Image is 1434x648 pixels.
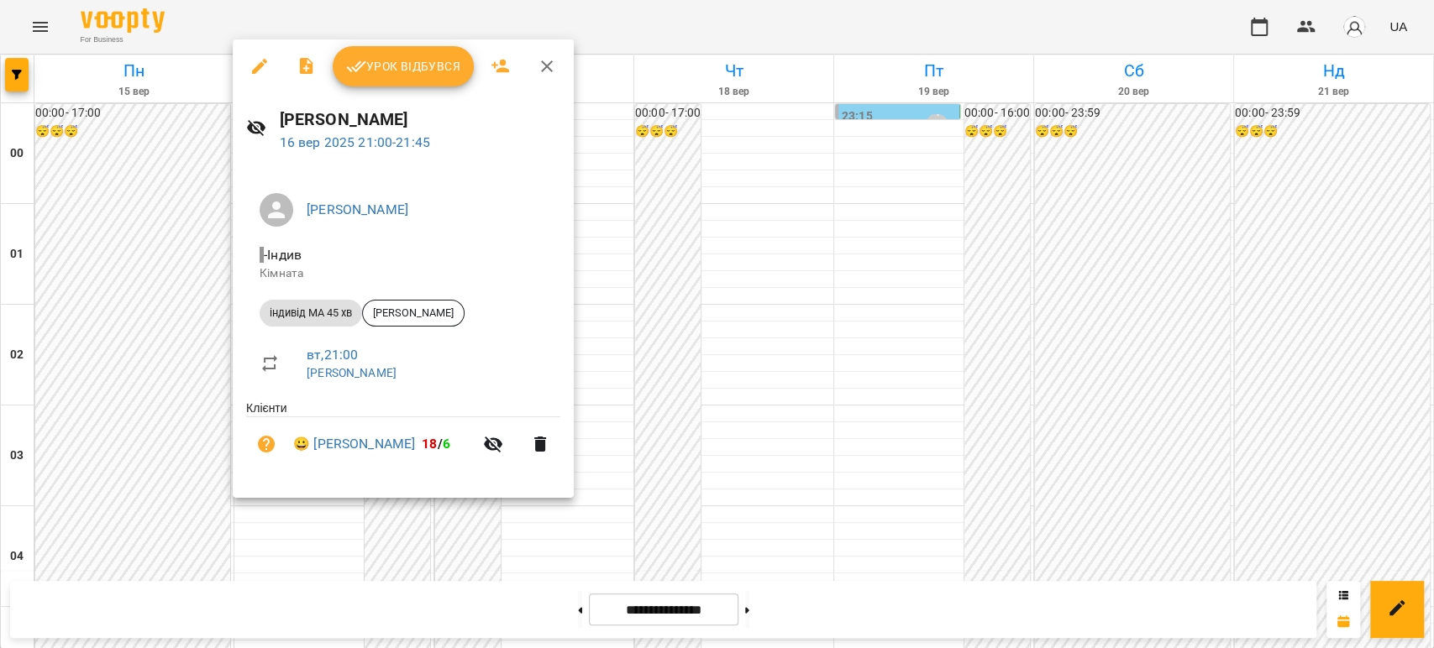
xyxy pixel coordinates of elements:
[422,436,437,452] span: 18
[307,201,408,217] a: [PERSON_NAME]
[307,347,358,363] a: вт , 21:00
[260,306,362,321] span: індивід МА 45 хв
[363,306,464,321] span: [PERSON_NAME]
[333,46,474,86] button: Урок відбувся
[422,436,450,452] b: /
[260,247,305,263] span: - Індив
[280,107,560,133] h6: [PERSON_NAME]
[246,424,286,464] button: Візит ще не сплачено. Додати оплату?
[307,366,397,379] a: [PERSON_NAME]
[443,436,450,452] span: 6
[362,300,465,327] div: [PERSON_NAME]
[346,56,460,76] span: Урок відбувся
[280,134,430,150] a: 16 вер 2025 21:00-21:45
[293,434,415,454] a: 😀 [PERSON_NAME]
[246,400,560,478] ul: Клієнти
[260,265,547,282] p: Кімната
